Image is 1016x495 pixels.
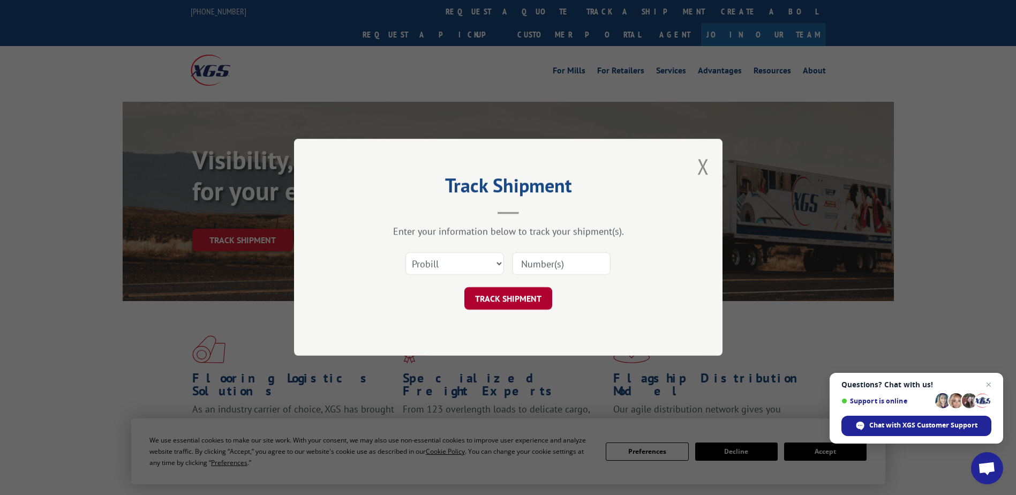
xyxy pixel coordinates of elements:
[841,380,991,389] span: Questions? Chat with us!
[512,253,611,275] input: Number(s)
[841,397,931,405] span: Support is online
[982,378,995,391] span: Close chat
[841,416,991,436] div: Chat with XGS Customer Support
[697,152,709,181] button: Close modal
[348,226,669,238] div: Enter your information below to track your shipment(s).
[348,178,669,198] h2: Track Shipment
[971,452,1003,484] div: Open chat
[869,421,977,430] span: Chat with XGS Customer Support
[464,288,552,310] button: TRACK SHIPMENT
